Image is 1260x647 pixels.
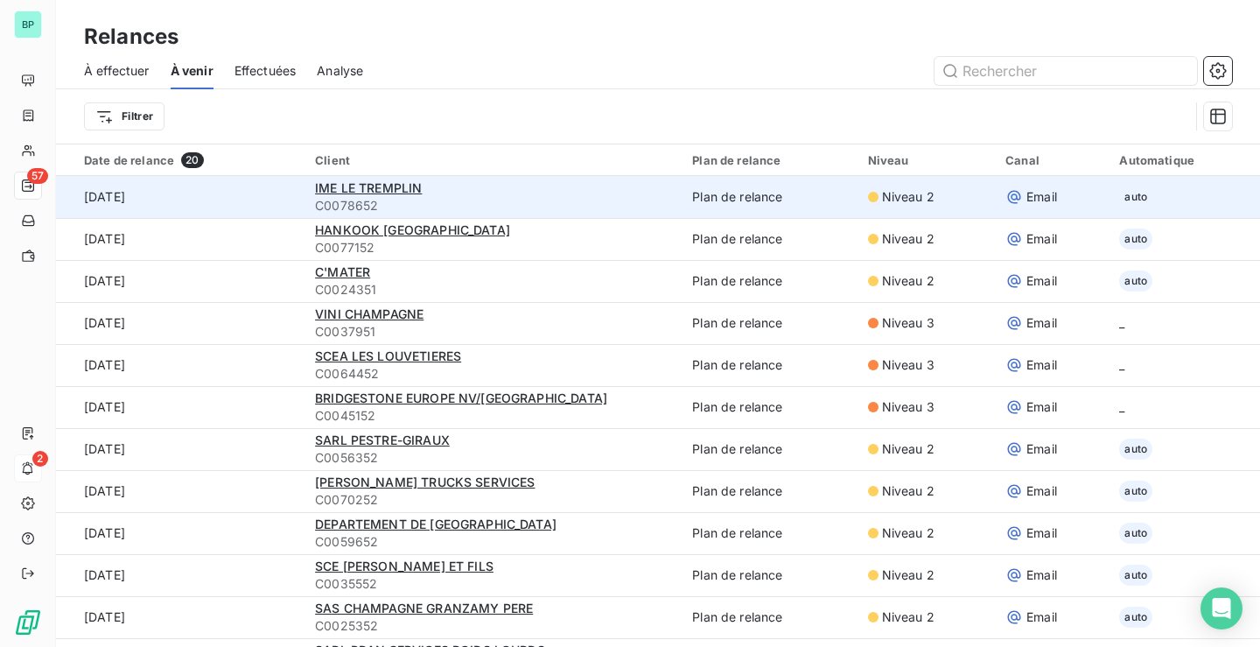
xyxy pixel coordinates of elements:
span: auto [1119,271,1152,292]
span: 20 [181,152,203,168]
span: Email [1026,440,1057,458]
span: auto [1119,229,1152,250]
span: Email [1026,314,1057,332]
span: Niveau 2 [882,272,934,290]
span: auto [1119,523,1152,544]
span: Niveau 3 [882,356,934,374]
span: C0024351 [315,281,671,299]
div: Plan de relance [692,153,846,167]
span: 57 [27,168,48,184]
span: Email [1026,398,1057,416]
td: Plan de relance [682,302,857,344]
td: [DATE] [56,344,304,386]
span: C0078652 [315,197,671,214]
span: Email [1026,566,1057,584]
span: Niveau 3 [882,314,934,332]
span: _ [1119,357,1124,372]
td: [DATE] [56,260,304,302]
span: _ [1119,315,1124,330]
span: Niveau 2 [882,566,934,584]
img: Logo LeanPay [14,608,42,636]
span: Niveau 2 [882,440,934,458]
span: Email [1026,356,1057,374]
span: C0045152 [315,407,671,425]
span: auto [1119,439,1152,460]
span: Niveau 2 [882,524,934,542]
span: Niveau 2 [882,608,934,626]
td: [DATE] [56,428,304,470]
td: Plan de relance [682,344,857,386]
td: [DATE] [56,386,304,428]
span: SAS CHAMPAGNE GRANZAMY PERE [315,601,533,615]
span: SCEA LES LOUVETIERES [315,348,461,363]
td: Plan de relance [682,218,857,260]
span: 2 [32,451,48,467]
span: À effectuer [84,62,150,80]
span: auto [1119,607,1152,628]
td: Plan de relance [682,512,857,554]
span: C0056352 [315,449,671,467]
td: [DATE] [56,302,304,344]
span: SARL PESTRE-GIRAUX [315,433,450,447]
td: [DATE] [56,176,304,218]
span: BRIDGESTONE EUROPE NV/[GEOGRAPHIC_DATA] [315,390,607,405]
td: Plan de relance [682,470,857,512]
td: Plan de relance [682,260,857,302]
td: [DATE] [56,218,304,260]
td: Plan de relance [682,428,857,470]
input: Rechercher [934,57,1197,85]
span: C0070252 [315,491,671,509]
span: DEPARTEMENT DE [GEOGRAPHIC_DATA] [315,517,556,531]
span: Email [1026,524,1057,542]
span: C0077152 [315,239,671,257]
span: VINI CHAMPAGNE [315,306,423,321]
span: Email [1026,272,1057,290]
td: [DATE] [56,596,304,638]
div: Date de relance [84,152,294,168]
div: Open Intercom Messenger [1200,587,1242,629]
span: Email [1026,188,1057,206]
span: HANKOOK [GEOGRAPHIC_DATA] [315,222,510,237]
td: Plan de relance [682,386,857,428]
span: SCE [PERSON_NAME] ET FILS [315,559,493,573]
span: Niveau 3 [882,398,934,416]
div: BP [14,11,42,39]
td: Plan de relance [682,596,857,638]
span: [PERSON_NAME] TRUCKS SERVICES [315,475,535,489]
span: À venir [171,62,213,80]
span: IME LE TREMPLIN [315,180,422,195]
div: Canal [1005,153,1098,167]
td: Plan de relance [682,176,857,218]
span: Analyse [317,62,363,80]
span: Effectuées [234,62,297,80]
span: C0064452 [315,365,671,383]
span: auto [1119,481,1152,502]
span: Email [1026,482,1057,500]
td: Plan de relance [682,554,857,596]
span: C'MATER [315,264,370,279]
span: C0037951 [315,323,671,341]
td: [DATE] [56,554,304,596]
button: Filtrer [84,102,164,130]
div: Niveau [868,153,985,167]
span: Client [315,153,350,167]
span: _ [1119,399,1124,414]
h3: Relances [84,21,178,53]
span: C0059652 [315,533,671,551]
span: Niveau 2 [882,230,934,248]
div: Automatique [1119,153,1249,167]
td: [DATE] [56,470,304,512]
span: Email [1026,230,1057,248]
span: C0035552 [315,575,671,593]
span: auto [1119,186,1152,207]
span: Niveau 2 [882,188,934,206]
span: C0025352 [315,617,671,635]
span: Email [1026,608,1057,626]
td: [DATE] [56,512,304,554]
span: auto [1119,565,1152,586]
span: Niveau 2 [882,482,934,500]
